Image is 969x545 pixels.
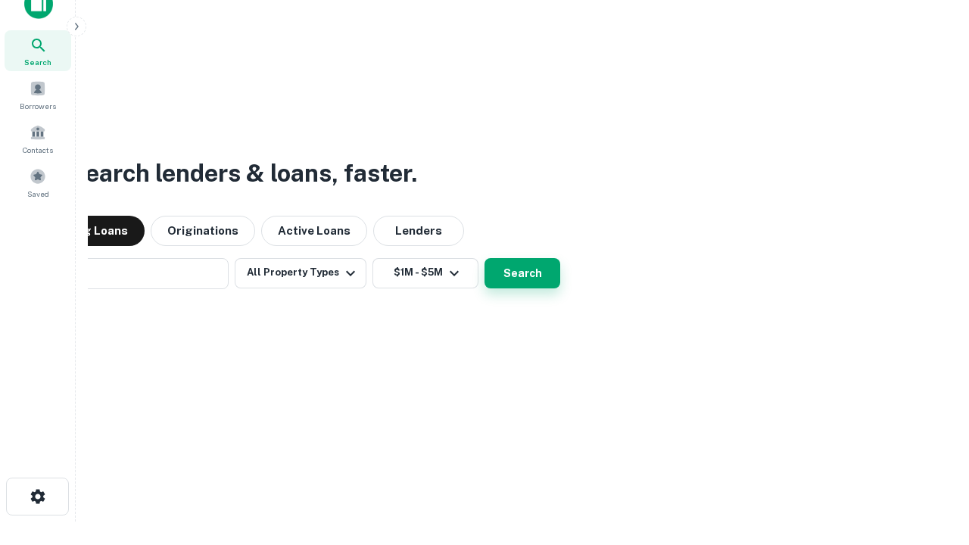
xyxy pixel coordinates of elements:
[5,118,71,159] a: Contacts
[5,30,71,71] a: Search
[261,216,367,246] button: Active Loans
[893,375,969,448] iframe: Chat Widget
[151,216,255,246] button: Originations
[69,155,417,192] h3: Search lenders & loans, faster.
[20,100,56,112] span: Borrowers
[24,56,51,68] span: Search
[27,188,49,200] span: Saved
[373,216,464,246] button: Lenders
[5,74,71,115] a: Borrowers
[5,162,71,203] a: Saved
[372,258,478,288] button: $1M - $5M
[235,258,366,288] button: All Property Types
[23,144,53,156] span: Contacts
[484,258,560,288] button: Search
